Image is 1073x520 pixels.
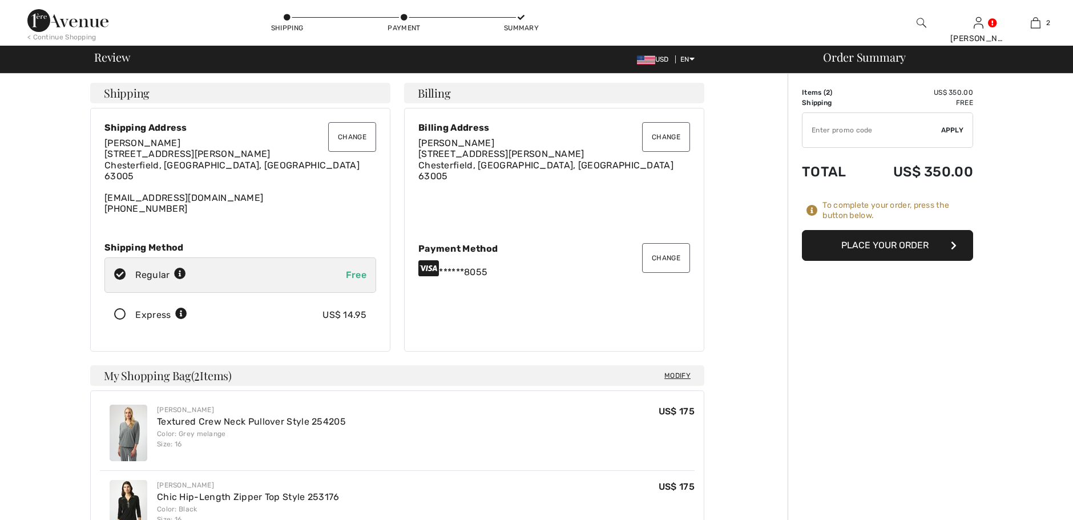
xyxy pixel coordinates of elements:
[104,138,180,148] span: [PERSON_NAME]
[974,16,983,30] img: My Info
[802,87,863,98] td: Items ( )
[659,406,695,417] span: US$ 175
[104,138,376,214] div: [EMAIL_ADDRESS][DOMAIN_NAME] [PHONE_NUMBER]
[27,32,96,42] div: < Continue Shopping
[941,125,964,135] span: Apply
[863,87,973,98] td: US$ 350.00
[387,23,421,33] div: Payment
[94,51,130,63] span: Review
[104,242,376,253] div: Shipping Method
[270,23,304,33] div: Shipping
[104,87,150,99] span: Shipping
[157,480,340,490] div: [PERSON_NAME]
[822,200,973,221] div: To complete your order, press the button below.
[680,55,695,63] span: EN
[135,308,187,322] div: Express
[157,429,346,449] div: Color: Grey melange Size: 16
[642,122,690,152] button: Change
[418,87,450,99] span: Billing
[157,416,346,427] a: Textured Crew Neck Pullover Style 254205
[809,51,1066,63] div: Order Summary
[802,230,973,261] button: Place Your Order
[863,98,973,108] td: Free
[104,122,376,133] div: Shipping Address
[418,243,690,254] div: Payment Method
[1031,16,1040,30] img: My Bag
[157,491,340,502] a: Chic Hip-Length Zipper Top Style 253176
[418,122,690,133] div: Billing Address
[659,481,695,492] span: US$ 175
[637,55,655,65] img: US Dollar
[917,16,926,30] img: search the website
[27,9,108,32] img: 1ère Avenue
[1007,16,1063,30] a: 2
[418,148,673,181] span: [STREET_ADDRESS][PERSON_NAME] Chesterfield, [GEOGRAPHIC_DATA], [GEOGRAPHIC_DATA] 63005
[135,268,186,282] div: Regular
[110,405,147,461] img: Textured Crew Neck Pullover Style 254205
[1046,18,1050,28] span: 2
[194,367,200,382] span: 2
[504,23,538,33] div: Summary
[863,152,973,191] td: US$ 350.00
[974,17,983,28] a: Sign In
[322,308,366,322] div: US$ 14.95
[826,88,830,96] span: 2
[418,138,494,148] span: [PERSON_NAME]
[802,113,941,147] input: Promo code
[802,152,863,191] td: Total
[90,365,704,386] h4: My Shopping Bag
[950,33,1006,45] div: [PERSON_NAME]
[104,148,360,181] span: [STREET_ADDRESS][PERSON_NAME] Chesterfield, [GEOGRAPHIC_DATA], [GEOGRAPHIC_DATA] 63005
[328,122,376,152] button: Change
[637,55,673,63] span: USD
[802,98,863,108] td: Shipping
[642,243,690,273] button: Change
[157,405,346,415] div: [PERSON_NAME]
[346,269,366,280] span: Free
[664,370,691,381] span: Modify
[191,368,232,383] span: ( Items)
